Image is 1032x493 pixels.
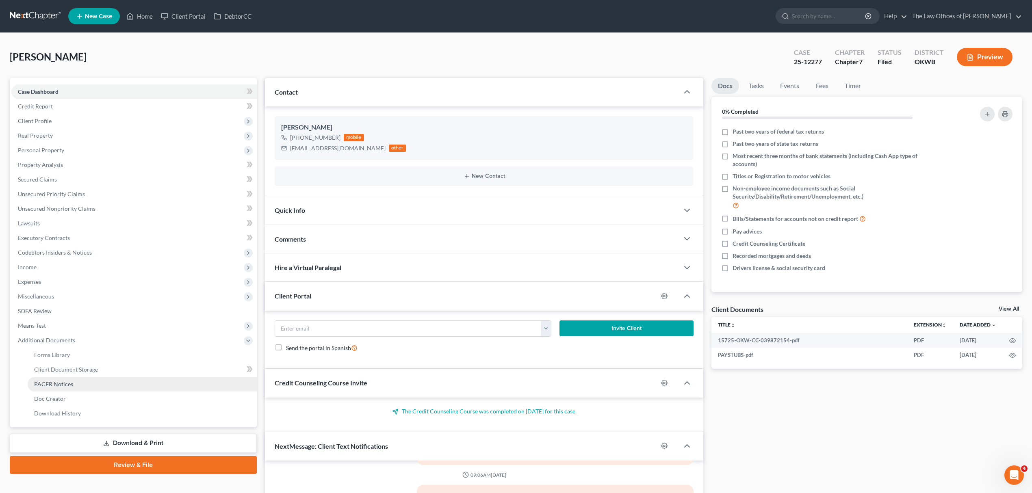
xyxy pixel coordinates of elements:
[835,48,865,57] div: Chapter
[733,184,938,201] span: Non-employee income documents such as Social Security/Disability/Retirement/Unemployment, etc.)
[792,9,866,24] input: Search by name...
[18,249,92,256] span: Codebtors Insiders & Notices
[281,123,687,132] div: [PERSON_NAME]
[18,307,52,314] span: SOFA Review
[28,348,257,362] a: Forms Library
[18,322,46,329] span: Means Test
[28,377,257,391] a: PACER Notices
[957,48,1012,66] button: Preview
[10,434,257,453] a: Download & Print
[34,395,66,402] span: Doc Creator
[880,9,907,24] a: Help
[991,323,996,328] i: expand_more
[11,201,257,216] a: Unsecured Nonpriority Claims
[85,13,112,19] span: New Case
[210,9,256,24] a: DebtorCC
[290,134,340,142] div: [PHONE_NUMBER]
[733,252,811,260] span: Recorded mortgages and deeds
[11,187,257,201] a: Unsecured Priority Claims
[733,152,938,168] span: Most recent three months of bank statements (including Cash App type of accounts)
[878,48,902,57] div: Status
[915,57,944,67] div: OKWB
[838,78,867,94] a: Timer
[18,161,63,168] span: Property Analysis
[281,173,687,179] button: New Contact
[34,381,73,387] span: PACER Notices
[34,351,70,358] span: Forms Library
[733,128,824,136] span: Past two years of federal tax returns
[275,407,694,415] p: The Credit Counseling Course was completed on [DATE] for this case.
[794,57,822,67] div: 25-12277
[275,321,541,336] input: Enter email
[731,323,735,328] i: unfold_more
[28,362,257,377] a: Client Document Storage
[722,108,759,115] strong: 0% Completed
[953,348,1003,362] td: [DATE]
[18,234,70,241] span: Executory Contracts
[275,379,367,387] span: Credit Counseling Course Invite
[878,57,902,67] div: Filed
[733,240,805,248] span: Credit Counseling Certificate
[733,140,818,148] span: Past two years of state tax returns
[960,322,996,328] a: Date Added expand_more
[733,227,762,236] span: Pay advices
[275,264,341,271] span: Hire a Virtual Paralegal
[290,144,386,152] div: [EMAIL_ADDRESS][DOMAIN_NAME]
[18,117,52,124] span: Client Profile
[18,293,54,300] span: Miscellaneous
[794,48,822,57] div: Case
[999,306,1019,312] a: View All
[18,278,41,285] span: Expenses
[275,235,306,243] span: Comments
[28,391,257,406] a: Doc Creator
[34,366,98,373] span: Client Document Storage
[1004,465,1024,485] iframe: Intercom live chat
[275,88,298,96] span: Contact
[275,442,388,450] span: NextMessage: Client Text Notifications
[733,172,830,180] span: Titles or Registration to motor vehicles
[275,471,694,478] div: 09:06AM[DATE]
[157,9,210,24] a: Client Portal
[11,84,257,99] a: Case Dashboard
[11,158,257,172] a: Property Analysis
[742,78,770,94] a: Tasks
[711,333,907,348] td: 15725-OKW-CC-039872154-pdf
[953,333,1003,348] td: [DATE]
[11,99,257,114] a: Credit Report
[28,406,257,421] a: Download History
[908,9,1022,24] a: The Law Offices of [PERSON_NAME]
[1021,465,1028,472] span: 4
[11,304,257,318] a: SOFA Review
[344,134,364,141] div: mobile
[18,147,64,154] span: Personal Property
[835,57,865,67] div: Chapter
[733,215,858,223] span: Bills/Statements for accounts not on credit report
[18,337,75,344] span: Additional Documents
[711,305,763,314] div: Client Documents
[18,264,37,270] span: Income
[18,190,85,197] span: Unsecured Priority Claims
[18,220,40,227] span: Lawsuits
[10,51,87,63] span: [PERSON_NAME]
[11,231,257,245] a: Executory Contracts
[34,410,81,417] span: Download History
[275,292,311,300] span: Client Portal
[733,264,825,272] span: Drivers license & social security card
[907,348,953,362] td: PDF
[809,78,835,94] a: Fees
[18,103,53,110] span: Credit Report
[389,145,406,152] div: other
[914,322,947,328] a: Extensionunfold_more
[286,344,351,351] span: Send the portal in Spanish
[275,206,305,214] span: Quick Info
[718,322,735,328] a: Titleunfold_more
[859,58,863,65] span: 7
[774,78,806,94] a: Events
[18,132,53,139] span: Real Property
[122,9,157,24] a: Home
[711,78,739,94] a: Docs
[18,205,95,212] span: Unsecured Nonpriority Claims
[915,48,944,57] div: District
[10,456,257,474] a: Review & File
[559,320,694,337] button: Invite Client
